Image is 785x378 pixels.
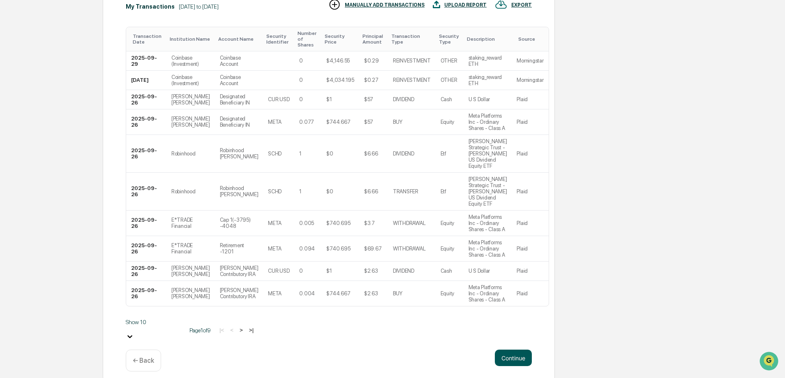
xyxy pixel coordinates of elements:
div: staking_reward ETH [469,74,507,86]
div: Toggle SortBy [133,33,163,45]
div: $0.29 [364,58,379,64]
div: DIVIDEND [393,151,414,157]
td: 2025-09-26 [126,109,166,135]
div: 🔎 [8,185,15,191]
div: 1 [299,151,302,157]
td: [PERSON_NAME] Contributory IRA [215,262,263,281]
span: Attestations [68,168,102,176]
a: 🖐️Preclearance [5,165,56,180]
div: $4,146.55 [326,58,350,64]
button: Continue [495,350,532,366]
div: 0.004 [299,290,315,297]
td: Morningstar [512,51,548,71]
div: TRANSFER [393,188,418,195]
div: Robinhood [171,151,196,157]
div: staking_reward ETH [469,55,507,67]
td: 2025-09-26 [126,173,166,211]
td: Robinhood [PERSON_NAME] [215,135,263,173]
div: Etf [441,151,446,157]
div: Toggle SortBy [170,36,212,42]
div: $2.63 [364,268,378,274]
span: • [68,112,71,118]
div: Toggle SortBy [218,36,260,42]
div: $744.667 [326,290,350,297]
td: Plaid [512,135,548,173]
div: Toggle SortBy [439,33,460,45]
div: Past conversations [8,91,55,98]
img: 1746055101610-c473b297-6a78-478c-a979-82029cc54cd1 [16,112,23,119]
div: Toggle SortBy [362,33,385,45]
span: Data Lookup [16,184,52,192]
div: Toggle SortBy [298,30,318,48]
div: 0.005 [299,220,314,226]
td: Cap 1(-3795) -4048 [215,211,263,236]
div: $4,034.195 [326,77,354,83]
button: See all [127,90,150,100]
div: Cash [441,96,452,102]
div: $6.66 [364,188,378,195]
div: $1 [326,268,332,274]
div: Etf [441,188,446,195]
td: Robinhood [PERSON_NAME] [215,173,263,211]
div: U S Dollar [469,96,490,102]
td: 2025-09-26 [126,135,166,173]
div: WITHDRAWAL [393,246,425,252]
div: Toggle SortBy [518,36,545,42]
td: 2025-09-26 [126,90,166,109]
td: Plaid [512,281,548,306]
a: 🗄️Attestations [56,165,105,180]
button: Start new chat [140,65,150,75]
div: Equity [441,290,454,297]
div: SCHD [268,188,282,195]
td: [DATE] [126,71,166,90]
div: [PERSON_NAME] [PERSON_NAME] [171,93,210,106]
div: UPLOAD REPORT [444,2,487,8]
div: CUR:USD [268,268,289,274]
div: Coinbase (Investment) [171,74,210,86]
span: Preclearance [16,168,53,176]
div: Toggle SortBy [467,36,509,42]
div: META [268,119,282,125]
td: 2025-09-26 [126,236,166,262]
div: EXPORT [511,2,532,8]
div: Show 10 [126,319,183,325]
img: 8933085812038_c878075ebb4cc5468115_72.jpg [17,63,32,78]
div: Coinbase (Investment) [171,55,210,67]
div: 1 [299,188,302,195]
button: >| [247,327,256,334]
div: META [268,290,282,297]
div: 0 [299,268,303,274]
img: Jessica Sacks [8,126,21,139]
p: How can we help? [8,17,150,30]
div: WITHDRAWAL [393,220,425,226]
div: U S Dollar [469,268,490,274]
div: 0 [299,58,303,64]
div: Meta Platforms Inc - Ordinary Shares - Class A [469,284,507,303]
img: 1746055101610-c473b297-6a78-478c-a979-82029cc54cd1 [8,63,23,78]
span: • [68,134,71,141]
span: [DATE] [73,134,90,141]
div: 0.077 [299,119,314,125]
div: Robinhood [171,188,196,195]
div: $0 [326,188,333,195]
div: Equity [441,119,454,125]
div: $6.66 [364,151,378,157]
div: $0.27 [364,77,379,83]
div: My Transactions [126,3,175,10]
div: Toggle SortBy [325,33,356,45]
a: 🔎Data Lookup [5,181,55,195]
span: [PERSON_NAME] [25,134,67,141]
td: Designated Beneficiary IN [215,90,263,109]
div: E*TRADE Financial [171,217,210,229]
div: $3.7 [364,220,375,226]
div: [PERSON_NAME] Strategic Trust - [PERSON_NAME] US Dividend Equity ETF [469,176,507,207]
td: Plaid [512,109,548,135]
div: $2.63 [364,290,378,297]
div: Equity [441,246,454,252]
div: BUY [393,290,402,297]
button: > [237,327,245,334]
div: OTHER [441,77,457,83]
span: [PERSON_NAME] [25,112,67,118]
div: [DATE] to [DATE] [179,3,219,10]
